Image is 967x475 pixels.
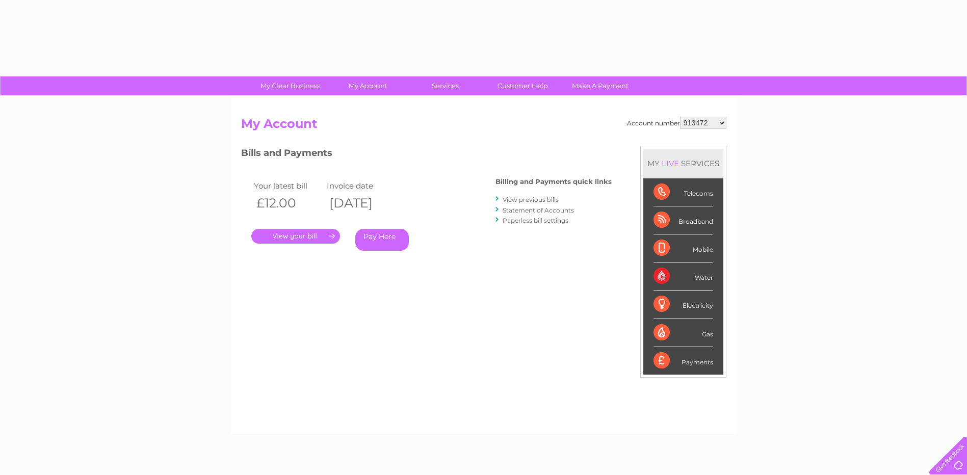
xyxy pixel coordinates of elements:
a: Customer Help [481,76,565,95]
a: Pay Here [355,229,409,251]
h2: My Account [241,117,726,136]
div: MY SERVICES [643,149,723,178]
th: [DATE] [324,193,398,214]
h4: Billing and Payments quick links [495,178,612,186]
a: View previous bills [503,196,559,203]
td: Invoice date [324,179,398,193]
div: Payments [654,347,713,375]
a: . [251,229,340,244]
a: Statement of Accounts [503,206,574,214]
a: Services [403,76,487,95]
h3: Bills and Payments [241,146,612,164]
th: £12.00 [251,193,325,214]
a: My Clear Business [248,76,332,95]
div: Electricity [654,291,713,319]
div: Telecoms [654,178,713,206]
div: Account number [627,117,726,129]
td: Your latest bill [251,179,325,193]
div: Mobile [654,234,713,262]
div: Water [654,262,713,291]
a: Make A Payment [558,76,642,95]
a: My Account [326,76,410,95]
div: Gas [654,319,713,347]
a: Paperless bill settings [503,217,568,224]
div: LIVE [660,159,681,168]
div: Broadband [654,206,713,234]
